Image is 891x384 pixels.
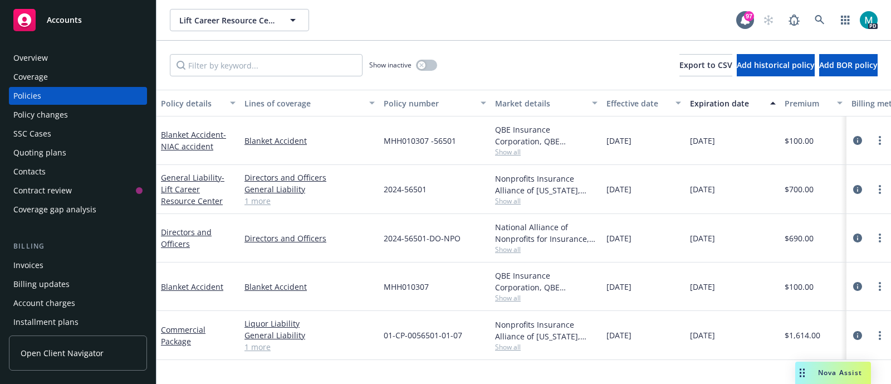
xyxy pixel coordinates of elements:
[851,134,864,147] a: circleInformation
[851,329,864,342] a: circleInformation
[819,54,878,76] button: Add BOR policy
[9,106,147,124] a: Policy changes
[9,256,147,274] a: Invoices
[9,313,147,331] a: Installment plans
[818,368,862,377] span: Nova Assist
[495,270,598,293] div: QBE Insurance Corporation, QBE Insurance Group
[13,182,72,200] div: Contract review
[13,275,70,293] div: Billing updates
[161,324,205,347] a: Commercial Package
[244,195,375,207] a: 1 more
[495,293,598,303] span: Show all
[13,163,46,181] div: Contacts
[13,313,79,331] div: Installment plans
[851,231,864,245] a: circleInformation
[809,9,831,31] a: Search
[244,318,375,329] a: Liquor Liability
[873,183,887,196] a: more
[244,135,375,147] a: Blanket Accident
[9,275,147,293] a: Billing updates
[860,11,878,29] img: photo
[737,60,815,70] span: Add historical policy
[384,98,474,109] div: Policy number
[384,329,462,341] span: 01-CP-0056501-01-07
[690,232,715,244] span: [DATE]
[161,227,212,249] a: Directors and Officers
[369,60,412,70] span: Show inactive
[834,9,856,31] a: Switch app
[690,329,715,341] span: [DATE]
[495,342,598,352] span: Show all
[495,173,598,196] div: Nonprofits Insurance Alliance of [US_STATE], Inc., Nonprofits Insurance Alliance of [US_STATE], I...
[244,232,375,244] a: Directors and Officers
[9,201,147,218] a: Coverage gap analysis
[690,183,715,195] span: [DATE]
[851,280,864,293] a: circleInformation
[606,281,631,293] span: [DATE]
[9,241,147,252] div: Billing
[244,183,375,195] a: General Liability
[491,90,602,116] button: Market details
[606,135,631,147] span: [DATE]
[161,129,226,152] a: Blanket Accident
[495,319,598,342] div: Nonprofits Insurance Alliance of [US_STATE], Inc., Nonprofits Insurance Alliance of [US_STATE], I...
[161,281,223,292] a: Blanket Accident
[9,68,147,86] a: Coverage
[785,232,814,244] span: $690.00
[606,183,631,195] span: [DATE]
[785,281,814,293] span: $100.00
[851,183,864,196] a: circleInformation
[9,87,147,105] a: Policies
[795,362,809,384] div: Drag to move
[156,90,240,116] button: Policy details
[495,147,598,157] span: Show all
[757,9,780,31] a: Start snowing
[686,90,780,116] button: Expiration date
[606,232,631,244] span: [DATE]
[873,231,887,245] a: more
[384,281,429,293] span: MHH010307
[785,135,814,147] span: $100.00
[606,98,669,109] div: Effective date
[819,60,878,70] span: Add BOR policy
[244,341,375,353] a: 1 more
[690,281,715,293] span: [DATE]
[785,329,820,341] span: $1,614.00
[744,11,754,21] div: 97
[606,329,631,341] span: [DATE]
[873,329,887,342] a: more
[379,90,491,116] button: Policy number
[9,294,147,312] a: Account charges
[9,49,147,67] a: Overview
[785,183,814,195] span: $700.00
[602,90,686,116] button: Effective date
[13,68,48,86] div: Coverage
[495,124,598,147] div: QBE Insurance Corporation, QBE Insurance Group
[161,98,223,109] div: Policy details
[9,182,147,200] a: Contract review
[21,347,104,359] span: Open Client Navigator
[785,98,830,109] div: Premium
[170,9,309,31] button: Lift Career Resource Center, Inc.
[240,90,379,116] button: Lines of coverage
[384,183,427,195] span: 2024-56501
[873,280,887,293] a: more
[384,232,461,244] span: 2024-56501-DO-NPO
[495,221,598,245] div: National Alliance of Nonprofits for Insurance, Inc., Nonprofits Insurance Alliance of [US_STATE],...
[495,196,598,206] span: Show all
[170,54,363,76] input: Filter by keyword...
[690,135,715,147] span: [DATE]
[384,135,456,147] span: MHH010307 -56501
[179,14,276,26] span: Lift Career Resource Center, Inc.
[873,134,887,147] a: more
[244,98,363,109] div: Lines of coverage
[13,125,51,143] div: SSC Cases
[495,98,585,109] div: Market details
[9,144,147,162] a: Quoting plans
[13,256,43,274] div: Invoices
[13,201,96,218] div: Coverage gap analysis
[161,172,224,206] span: - Lift Career Resource Center
[244,281,375,293] a: Blanket Accident
[13,144,66,162] div: Quoting plans
[679,54,732,76] button: Export to CSV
